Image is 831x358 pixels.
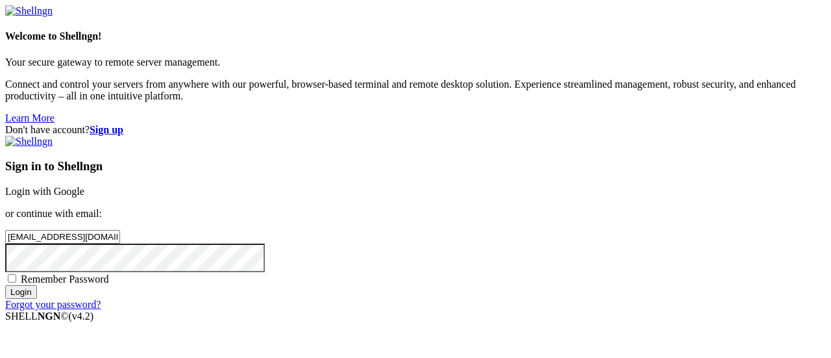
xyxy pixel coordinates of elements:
[5,299,101,310] a: Forgot your password?
[5,5,53,17] img: Shellngn
[69,311,94,322] span: 4.2.0
[5,136,53,147] img: Shellngn
[5,124,826,136] div: Don't have account?
[21,274,109,285] span: Remember Password
[5,311,93,322] span: SHELL ©
[5,159,826,173] h3: Sign in to Shellngn
[5,230,120,244] input: Email address
[5,31,826,42] h4: Welcome to Shellngn!
[5,208,826,220] p: or continue with email:
[5,57,826,68] p: Your secure gateway to remote server management.
[5,285,37,299] input: Login
[5,186,84,197] a: Login with Google
[38,311,61,322] b: NGN
[8,274,16,283] input: Remember Password
[5,79,826,102] p: Connect and control your servers from anywhere with our powerful, browser-based terminal and remo...
[5,112,55,123] a: Learn More
[90,124,123,135] a: Sign up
